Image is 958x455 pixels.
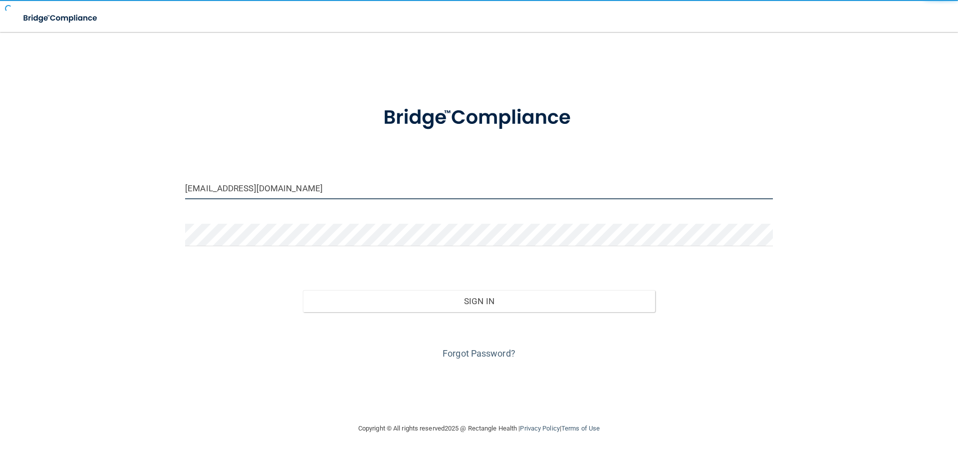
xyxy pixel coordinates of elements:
a: Terms of Use [561,425,600,432]
div: Copyright © All rights reserved 2025 @ Rectangle Health | | [297,413,661,445]
img: bridge_compliance_login_screen.278c3ca4.svg [15,8,107,28]
input: Email [185,177,773,199]
button: Sign In [303,290,656,312]
a: Forgot Password? [443,348,515,359]
img: bridge_compliance_login_screen.278c3ca4.svg [363,92,595,144]
a: Privacy Policy [520,425,559,432]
